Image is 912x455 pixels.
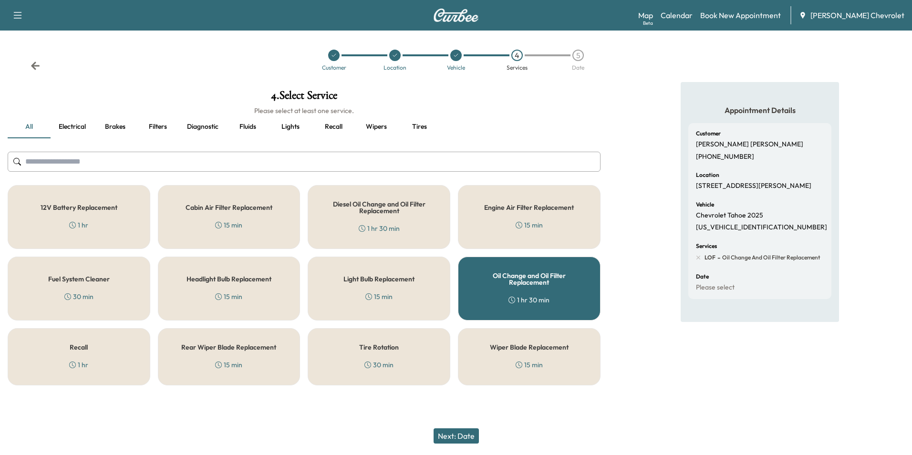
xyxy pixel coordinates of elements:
button: Diagnostic [179,115,226,138]
span: [PERSON_NAME] Chevrolet [810,10,904,21]
h5: Fuel System Cleaner [48,276,110,282]
h1: 4 . Select Service [8,90,601,106]
button: Electrical [51,115,93,138]
button: Filters [136,115,179,138]
h5: Appointment Details [688,105,831,115]
div: 15 min [215,220,242,230]
div: 30 min [364,360,394,370]
div: 1 hr [69,220,88,230]
h5: Recall [70,344,88,351]
button: Fluids [226,115,269,138]
h6: Vehicle [696,202,714,207]
h6: Date [696,274,709,279]
div: basic tabs example [8,115,601,138]
div: 15 min [215,360,242,370]
p: [PHONE_NUMBER] [696,153,754,161]
span: LOF [705,254,715,261]
h5: Light Bulb Replacement [343,276,415,282]
p: [US_VEHICLE_IDENTIFICATION_NUMBER] [696,223,827,232]
div: 1 hr [69,360,88,370]
p: [STREET_ADDRESS][PERSON_NAME] [696,182,811,190]
h5: Engine Air Filter Replacement [484,204,574,211]
div: 30 min [64,292,93,301]
h6: Customer [696,131,721,136]
button: Brakes [93,115,136,138]
span: Oil Change and Oil Filter Replacement [720,254,820,261]
span: - [715,253,720,262]
button: Tires [398,115,441,138]
a: Calendar [661,10,693,21]
div: Customer [322,65,346,71]
h6: Services [696,243,717,249]
h5: Headlight Bulb Replacement [187,276,271,282]
div: 5 [572,50,584,61]
button: Wipers [355,115,398,138]
h6: Location [696,172,719,178]
button: Next: Date [434,428,479,444]
h5: Diesel Oil Change and Oil Filter Replacement [323,201,435,214]
div: Location [383,65,406,71]
div: 1 hr 30 min [508,295,549,305]
p: Please select [696,283,735,292]
p: Chevrolet Tahoe 2025 [696,211,763,220]
button: Recall [312,115,355,138]
h6: Please select at least one service. [8,106,601,115]
div: Back [31,61,40,71]
div: 4 [511,50,523,61]
button: all [8,115,51,138]
div: Services [507,65,528,71]
div: Beta [643,20,653,27]
p: [PERSON_NAME] [PERSON_NAME] [696,140,803,149]
h5: 12V Battery Replacement [41,204,117,211]
a: Book New Appointment [700,10,781,21]
h5: Wiper Blade Replacement [490,344,569,351]
div: 15 min [516,360,543,370]
div: Vehicle [447,65,465,71]
div: 1 hr 30 min [359,224,400,233]
div: 15 min [365,292,393,301]
h5: Rear Wiper Blade Replacement [181,344,276,351]
button: Lights [269,115,312,138]
div: 15 min [215,292,242,301]
a: MapBeta [638,10,653,21]
h5: Tire Rotation [359,344,399,351]
h5: Oil Change and Oil Filter Replacement [474,272,585,286]
img: Curbee Logo [433,9,479,22]
h5: Cabin Air Filter Replacement [186,204,272,211]
div: Date [572,65,584,71]
div: 15 min [516,220,543,230]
